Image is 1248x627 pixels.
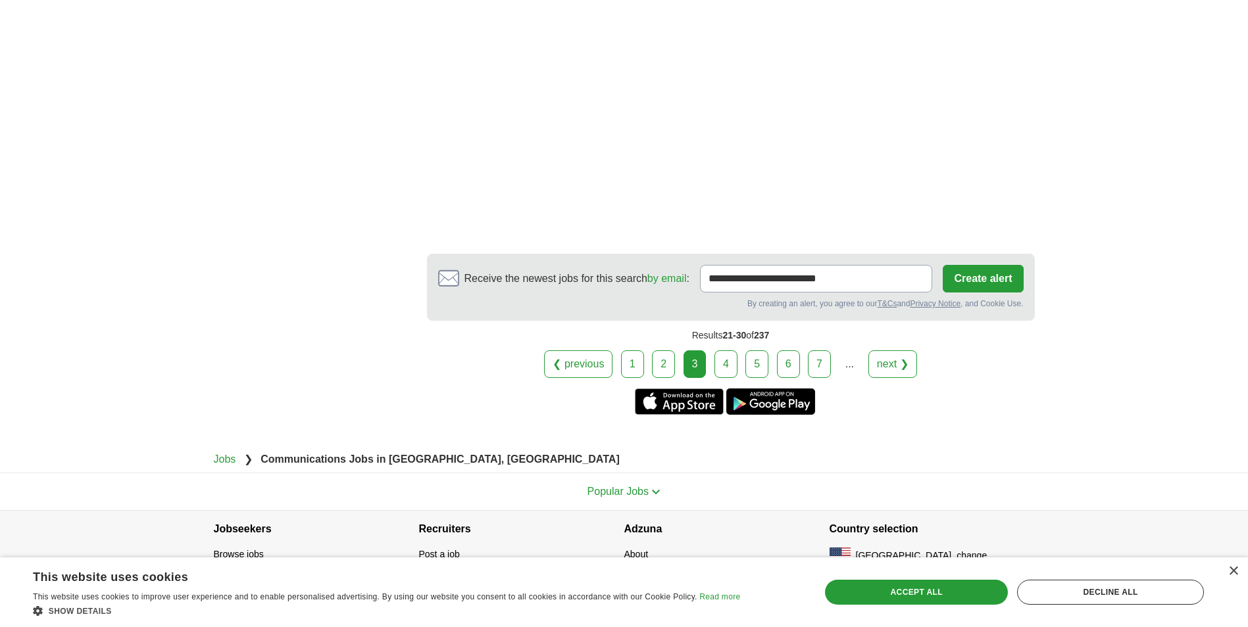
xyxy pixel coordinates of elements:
a: ❮ previous [544,350,612,378]
a: by email [647,273,687,284]
div: This website uses cookies [33,565,707,585]
span: Popular Jobs [587,486,649,497]
a: About [624,549,649,559]
span: 21-30 [722,330,746,340]
a: Post a job [419,549,460,559]
strong: Communications Jobs in [GEOGRAPHIC_DATA], [GEOGRAPHIC_DATA] [261,453,620,465]
a: T&Cs [877,299,897,308]
span: Receive the newest jobs for this search : [464,271,689,287]
span: ❯ [244,453,253,465]
img: toggle icon [651,489,661,495]
a: Jobs [214,453,236,465]
img: US flag [830,547,851,563]
a: 1 [621,350,644,378]
div: Close [1228,567,1238,576]
a: 2 [652,350,675,378]
button: Create alert [943,265,1023,292]
a: Browse jobs [214,549,264,559]
div: 3 [684,350,707,378]
span: Show details [49,607,112,616]
a: 4 [714,350,737,378]
div: Decline all [1017,580,1204,605]
a: 6 [777,350,800,378]
div: ... [836,351,862,377]
a: Privacy Notice [910,299,961,308]
span: 237 [754,330,769,340]
a: Get the iPhone app [635,388,724,415]
a: Get the Android app [726,388,815,415]
h4: Country selection [830,511,1035,547]
div: Show details [33,604,740,617]
div: By creating an alert, you agree to our and , and Cookie Use. [438,298,1024,310]
span: This website uses cookies to improve user experience and to enable personalised advertising. By u... [33,592,697,601]
a: 5 [745,350,768,378]
a: next ❯ [868,350,917,378]
div: Accept all [825,580,1008,605]
div: Results of [427,321,1035,350]
button: change [957,549,987,563]
span: [GEOGRAPHIC_DATA] [856,549,952,563]
a: 7 [808,350,831,378]
a: Read more, opens a new window [699,592,740,601]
